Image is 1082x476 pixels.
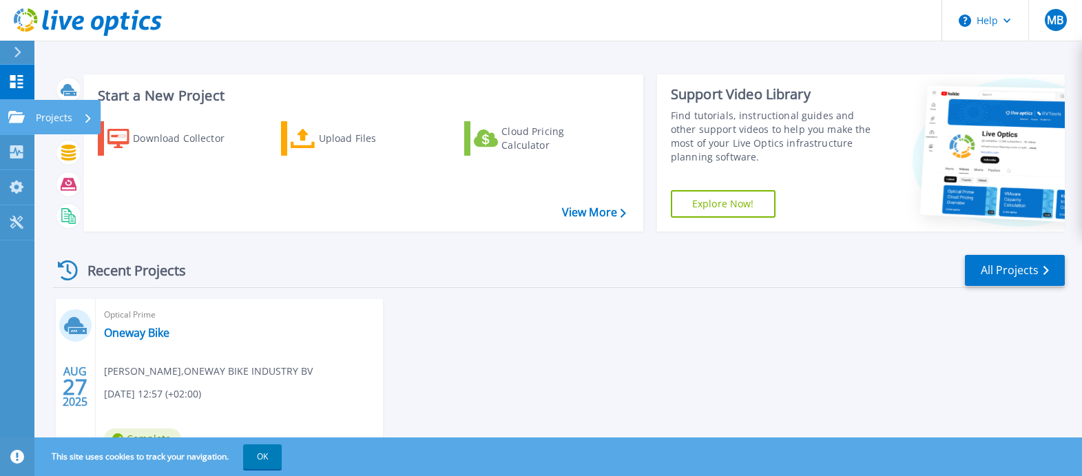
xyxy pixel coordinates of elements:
span: MB [1047,14,1063,25]
button: OK [243,444,282,469]
div: Upload Files [319,125,429,152]
a: Explore Now! [671,190,776,218]
a: Upload Files [281,121,435,156]
div: Cloud Pricing Calculator [501,125,612,152]
span: [DATE] 12:57 (+02:00) [104,386,201,402]
span: 27 [63,381,87,393]
a: Cloud Pricing Calculator [464,121,618,156]
a: Download Collector [98,121,251,156]
span: [PERSON_NAME] , ONEWAY BIKE INDUSTRY BV [104,364,313,379]
p: Projects [36,100,72,136]
div: Support Video Library [671,85,876,103]
span: Complete [104,428,181,449]
a: View More [562,206,626,219]
div: Recent Projects [53,253,205,287]
div: AUG 2025 [62,362,88,412]
a: Oneway Bike [104,326,169,340]
span: Optical Prime [104,307,375,322]
span: This site uses cookies to track your navigation. [38,444,282,469]
a: All Projects [965,255,1065,286]
h3: Start a New Project [98,88,625,103]
div: Download Collector [133,125,243,152]
div: Find tutorials, instructional guides and other support videos to help you make the most of your L... [671,109,876,164]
